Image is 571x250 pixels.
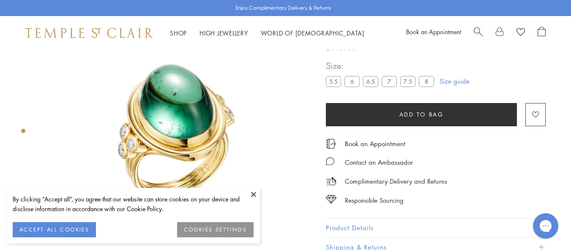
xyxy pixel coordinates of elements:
img: icon_delivery.svg [326,176,336,187]
label: 7 [382,76,397,87]
label: 5.5 [326,76,341,87]
nav: Main navigation [170,28,364,38]
a: World of [DEMOGRAPHIC_DATA]World of [DEMOGRAPHIC_DATA] [261,29,364,37]
div: Responsible Sourcing [345,195,404,206]
span: Add to bag [399,110,444,119]
p: Complimentary Delivery and Returns [345,176,447,187]
button: Product Details [326,218,546,237]
a: Book an Appointment [406,27,461,36]
div: By clicking “Accept all”, you agree that our website can store cookies on your device and disclos... [13,194,254,214]
button: Add to bag [326,103,517,126]
a: Search [474,27,483,39]
label: 7.5 [400,76,415,87]
button: COOKIES SETTINGS [177,222,254,237]
label: 6.5 [363,76,378,87]
img: Temple St. Clair [25,28,153,38]
a: ShopShop [170,29,187,37]
button: ACCEPT ALL COOKIES [13,222,96,237]
a: Open Shopping Bag [538,27,546,39]
iframe: Gorgias live chat messenger [529,210,563,242]
div: Product gallery navigation [21,127,25,140]
label: 8 [419,76,434,87]
img: icon_appointment.svg [326,139,336,149]
p: Enjoy Complimentary Delivery & Returns [235,4,331,12]
a: Book an Appointment [345,139,405,148]
img: MessageIcon-01_2.svg [326,157,334,166]
span: Size: [326,59,437,73]
a: View Wishlist [516,27,525,39]
img: icon_sourcing.svg [326,195,336,204]
a: High JewelleryHigh Jewellery [199,29,248,37]
label: 6 [344,76,360,87]
div: Contact an Ambassador [345,157,413,168]
a: Size guide [440,77,470,85]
